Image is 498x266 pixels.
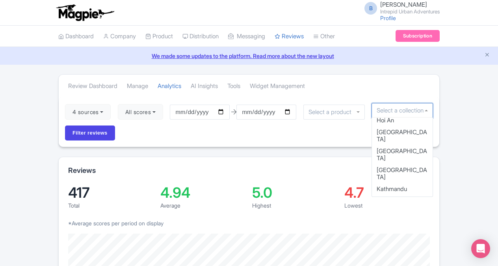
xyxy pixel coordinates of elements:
[68,167,96,174] h2: Reviews
[308,109,356,116] input: Select a product
[471,239,490,258] div: Open Intercom Messenger
[160,201,246,210] div: Average
[372,114,433,126] div: Hoi An
[227,75,240,97] a: Tools
[344,185,430,200] div: 4.7
[484,51,490,60] button: Close announcement
[380,15,396,21] a: Profile
[65,126,115,140] input: Filter reviews
[68,201,154,210] div: Total
[68,185,154,200] div: 417
[372,126,433,145] div: [GEOGRAPHIC_DATA]
[380,9,440,14] small: Intrepid Urban Adventures
[377,107,428,114] input: Select a collection
[182,26,219,47] a: Distribution
[5,52,493,60] a: We made some updates to the platform. Read more about the new layout
[160,185,246,200] div: 4.94
[344,201,430,210] div: Lowest
[275,26,304,47] a: Reviews
[103,26,136,47] a: Company
[127,75,148,97] a: Manage
[252,201,338,210] div: Highest
[364,2,377,15] span: B
[65,104,111,120] button: 4 sources
[252,185,338,200] div: 5.0
[68,75,117,97] a: Review Dashboard
[372,145,433,164] div: [GEOGRAPHIC_DATA]
[54,4,115,21] img: logo-ab69f6fb50320c5b225c76a69d11143b.png
[360,2,440,14] a: B [PERSON_NAME] Intrepid Urban Adventures
[158,75,181,97] a: Analytics
[68,219,430,227] p: *Average scores per period on display
[372,183,433,195] div: Kathmandu
[191,75,218,97] a: AI Insights
[372,195,433,214] div: [GEOGRAPHIC_DATA]
[250,75,305,97] a: Widget Management
[228,26,265,47] a: Messaging
[118,104,163,120] button: All scores
[372,164,433,183] div: [GEOGRAPHIC_DATA]
[58,26,94,47] a: Dashboard
[396,30,440,42] a: Subscription
[145,26,173,47] a: Product
[380,1,427,8] span: [PERSON_NAME]
[313,26,335,47] a: Other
